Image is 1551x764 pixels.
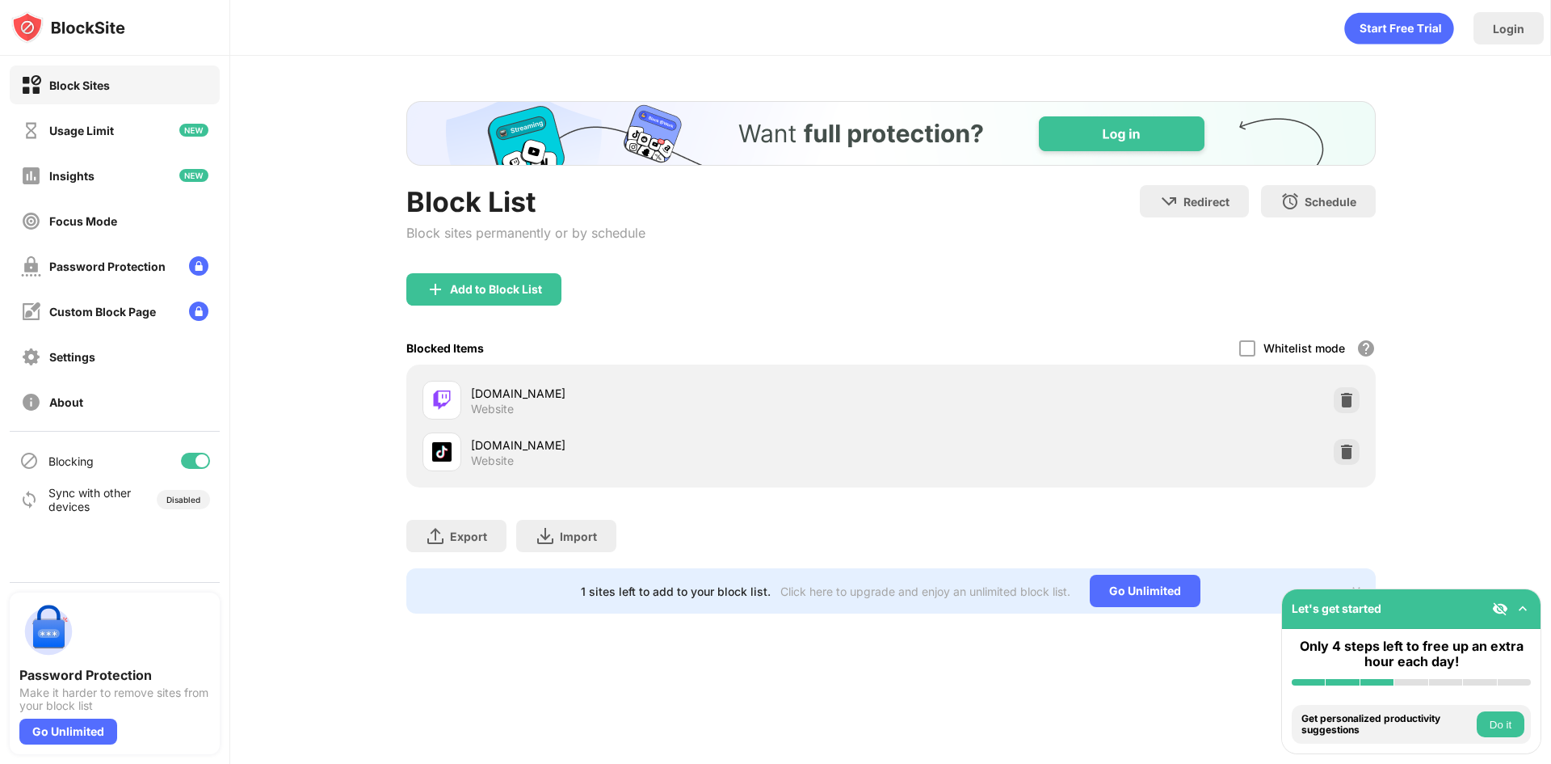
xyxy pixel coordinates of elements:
div: Whitelist mode [1263,341,1345,355]
div: Custom Block Page [49,305,156,319]
img: about-off.svg [21,392,41,412]
img: logo-blocksite.svg [11,11,125,44]
img: new-icon.svg [179,124,208,137]
div: Usage Limit [49,124,114,137]
div: Disabled [166,495,200,504]
img: x-button.svg [1350,585,1363,597]
div: Make it harder to remove sites from your block list [19,686,210,712]
div: Blocked Items [406,341,484,355]
div: Settings [49,350,95,364]
div: About [49,395,83,409]
img: lock-menu.svg [189,302,208,321]
div: Sync with other devices [48,486,132,513]
div: Website [471,454,514,468]
img: focus-off.svg [21,211,41,231]
div: Website [471,402,514,416]
div: Only 4 steps left to free up an extra hour each day! [1292,639,1531,669]
img: lock-menu.svg [189,256,208,276]
img: blocking-icon.svg [19,451,39,471]
div: Blocking [48,454,94,468]
img: eye-not-visible.svg [1492,601,1508,617]
div: Go Unlimited [1090,575,1200,607]
div: Block Sites [49,78,110,92]
div: [DOMAIN_NAME] [471,437,891,454]
img: password-protection-off.svg [21,256,41,276]
img: block-on.svg [21,75,41,95]
img: time-usage-off.svg [21,120,41,141]
div: Block List [406,185,645,218]
div: Block sites permanently or by schedule [406,225,645,241]
div: Import [560,530,597,543]
img: omni-setup-toggle.svg [1515,601,1531,617]
div: Add to Block List [450,283,542,296]
img: insights-off.svg [21,166,41,186]
img: favicons [432,442,452,462]
img: sync-icon.svg [19,490,39,509]
div: Redirect [1183,195,1229,209]
div: Click here to upgrade and enjoy an unlimited block list. [780,585,1070,598]
iframe: Banner [406,101,1376,166]
div: [DOMAIN_NAME] [471,385,891,402]
img: settings-off.svg [21,347,41,367]
div: Let's get started [1292,601,1381,615]
img: new-icon.svg [179,169,208,182]
div: Login [1493,22,1524,36]
div: Export [450,530,487,543]
div: 1 sites left to add to your block list. [581,585,771,598]
div: Password Protection [49,260,166,273]
div: Password Protection [19,667,210,683]
div: Insights [49,169,95,183]
div: Schedule [1305,195,1356,209]
img: customize-block-page-off.svg [21,302,41,322]
div: Go Unlimited [19,719,117,745]
img: push-password-protection.svg [19,602,78,661]
img: favicons [432,390,452,410]
div: animation [1344,12,1454,44]
button: Do it [1477,711,1524,737]
div: Get personalized productivity suggestions [1301,713,1473,737]
div: Focus Mode [49,214,117,228]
